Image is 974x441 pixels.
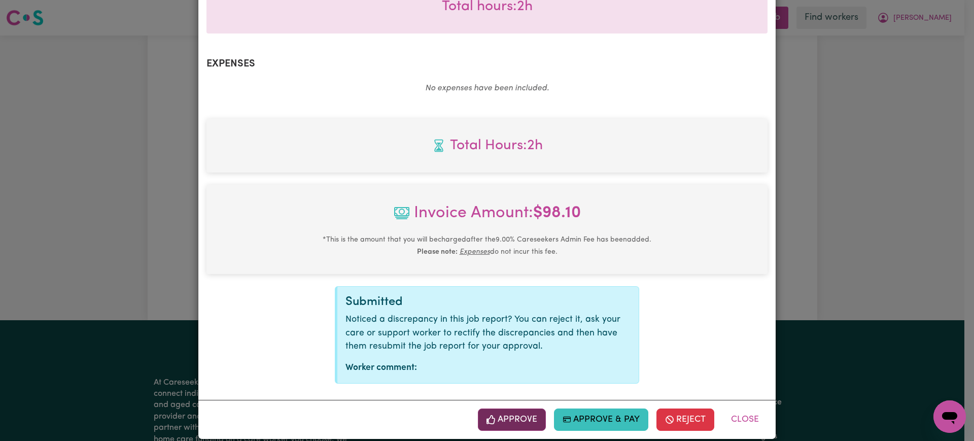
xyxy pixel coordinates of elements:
small: This is the amount that you will be charged after the 9.00 % Careseekers Admin Fee has been added... [323,236,651,256]
span: Submitted [345,296,403,308]
b: $ 98.10 [533,205,581,221]
em: No expenses have been included. [425,84,549,92]
strong: Worker comment: [345,363,417,372]
button: Approve [478,409,546,431]
button: Reject [656,409,714,431]
p: Noticed a discrepancy in this job report? You can reject it, ask your care or support worker to r... [345,313,631,353]
u: Expenses [460,248,490,256]
button: Approve & Pay [554,409,649,431]
span: Invoice Amount: [215,201,759,233]
h2: Expenses [206,58,768,70]
button: Close [722,409,768,431]
span: Total hours worked: 2 hours [215,135,759,156]
iframe: Button to launch messaging window [933,400,966,433]
b: Please note: [417,248,458,256]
